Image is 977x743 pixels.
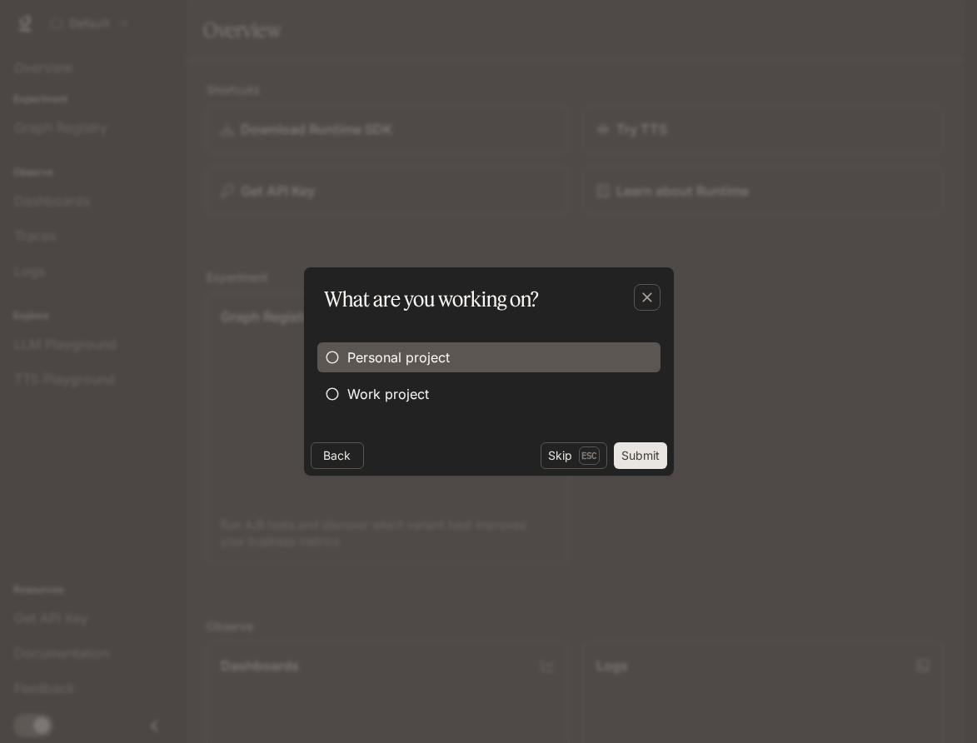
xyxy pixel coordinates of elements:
span: Personal project [347,347,450,367]
p: What are you working on? [324,284,539,314]
button: Submit [614,442,667,469]
button: Back [311,442,364,469]
p: Esc [579,446,600,465]
button: SkipEsc [541,442,607,469]
span: Work project [347,384,429,404]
